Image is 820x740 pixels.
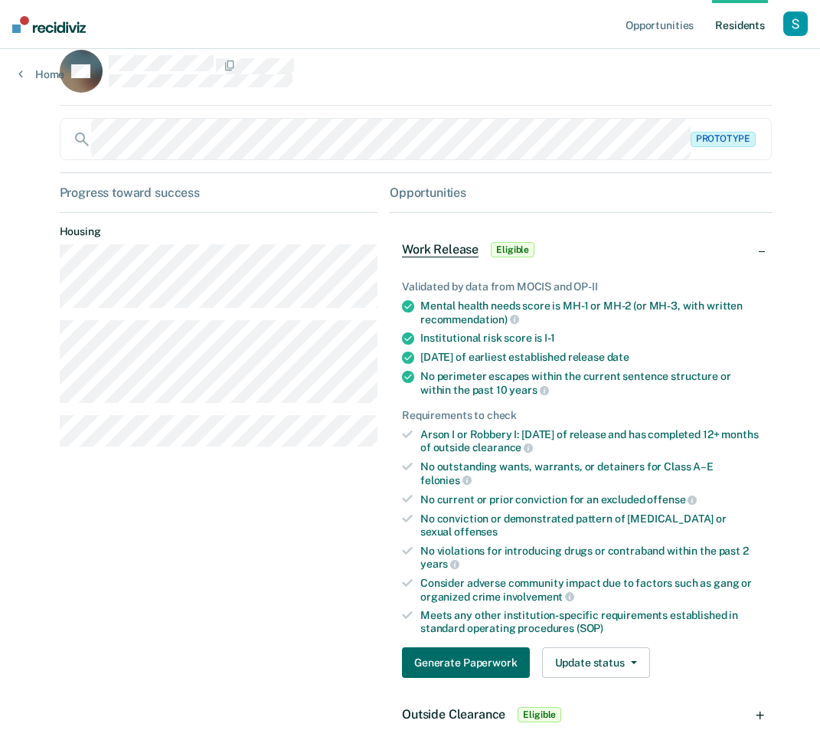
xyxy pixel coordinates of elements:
button: Update status [542,647,650,678]
button: Generate Paperwork [402,647,529,678]
div: Validated by data from MOCIS and OP-II [402,280,760,293]
div: Work ReleaseEligible [390,225,772,274]
div: Progress toward success [60,185,378,200]
span: offense [647,493,697,506]
div: No violations for introducing drugs or contraband within the past 2 [420,545,760,571]
div: Mental health needs score is MH-1 or MH-2 (or MH-3, with written [420,300,760,326]
div: No current or prior conviction for an excluded [420,493,760,506]
span: recommendation) [420,313,519,326]
div: Outside ClearanceEligible [390,690,772,739]
span: (SOP) [577,622,603,634]
span: date [607,351,629,363]
a: Home [18,67,64,81]
div: Arson I or Robbery I: [DATE] of release and has completed 12+ months of outside [420,428,760,454]
div: Institutional risk score is [420,332,760,345]
div: Consider adverse community impact due to factors such as gang or organized crime [420,577,760,603]
img: Recidiviz [12,16,86,33]
span: offenses [454,526,498,538]
span: Outside Clearance [402,707,505,722]
div: No perimeter escapes within the current sentence structure or within the past 10 [420,370,760,396]
span: Eligible [491,242,534,257]
div: No outstanding wants, warrants, or detainers for Class A–E [420,460,760,486]
span: involvement [503,591,574,603]
div: Meets any other institution-specific requirements established in standard operating procedures [420,609,760,635]
span: clearance [472,441,534,453]
div: Requirements to check [402,409,760,422]
span: I-1 [544,332,555,344]
div: [DATE] of earliest established release [420,351,760,364]
div: No conviction or demonstrated pattern of [MEDICAL_DATA] or sexual [420,512,760,539]
span: Eligible [518,707,561,722]
dt: Housing [60,225,378,238]
div: Opportunities [390,185,772,200]
span: years [420,558,459,570]
span: years [509,384,548,396]
span: Work Release [402,242,479,257]
span: felonies [420,474,472,486]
